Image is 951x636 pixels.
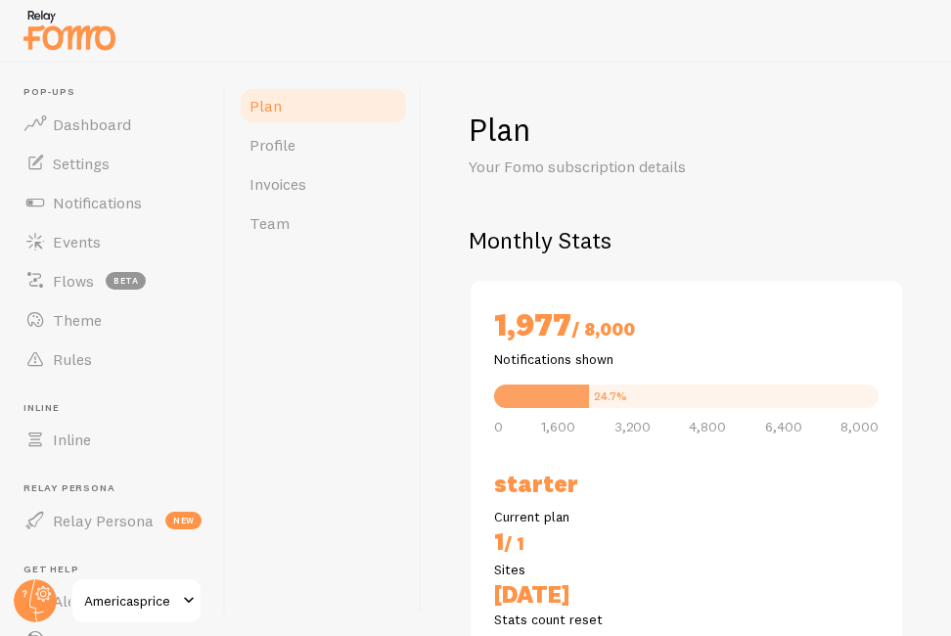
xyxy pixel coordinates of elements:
span: 4,800 [689,420,726,433]
a: Notifications [12,183,213,222]
a: Dashboard [12,105,213,144]
a: Theme [12,300,213,340]
p: Stats count reset [494,610,879,629]
a: Relay Persona new [12,501,213,540]
a: Inline [12,420,213,459]
a: Team [238,204,409,243]
span: Theme [53,310,102,330]
span: Pop-ups [23,86,213,99]
a: Invoices [238,164,409,204]
a: Flows beta [12,261,213,300]
h2: 1,977 [494,304,879,349]
span: 3,200 [614,420,651,433]
span: Relay Persona [23,482,213,495]
span: new [165,512,202,529]
a: Plan [238,86,409,125]
a: Events [12,222,213,261]
span: 1,600 [541,420,575,433]
span: Profile [249,135,295,155]
span: / 1 [504,532,524,555]
h2: Monthly Stats [469,225,904,255]
span: Relay Persona [53,511,154,530]
span: Dashboard [53,114,131,134]
span: Events [53,232,101,251]
span: Team [249,213,290,233]
a: Rules [12,340,213,379]
div: 24.7% [594,390,627,402]
span: Flows [53,271,94,291]
h1: Plan [469,110,904,150]
p: Current plan [494,507,879,526]
span: 6,400 [765,420,802,433]
p: Sites [494,560,879,579]
span: 8,000 [840,420,879,433]
span: Plan [249,96,282,115]
span: 0 [494,420,503,433]
span: Inline [23,402,213,415]
span: Settings [53,154,110,173]
p: Notifications shown [494,349,879,369]
a: Settings [12,144,213,183]
h2: [DATE] [494,579,879,610]
h2: 1 [494,526,879,560]
img: fomo-relay-logo-orange.svg [21,5,118,55]
span: Inline [53,430,91,449]
span: Americasprice [84,589,177,613]
span: Rules [53,349,92,369]
span: Notifications [53,193,142,212]
span: Get Help [23,564,213,576]
a: Americasprice [70,577,203,624]
h2: Starter [494,469,879,499]
span: Invoices [249,174,306,194]
p: Your Fomo subscription details [469,156,904,178]
span: / 8,000 [571,318,635,341]
span: beta [106,272,146,290]
a: Profile [238,125,409,164]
